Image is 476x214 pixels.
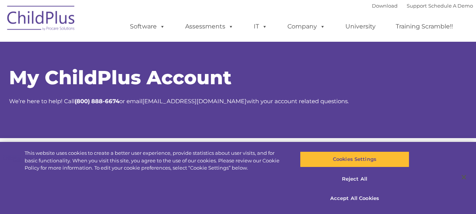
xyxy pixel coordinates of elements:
[407,3,427,9] a: Support
[142,98,247,105] a: [EMAIL_ADDRESS][DOMAIN_NAME]
[300,190,409,206] button: Accept All Cookies
[3,0,79,38] img: ChildPlus by Procare Solutions
[246,19,275,34] a: IT
[75,98,76,105] strong: (
[300,171,409,187] button: Reject All
[300,151,409,167] button: Cookies Settings
[280,19,333,34] a: Company
[9,66,231,89] span: My ChildPlus Account
[9,98,349,105] span: We’re here to help! Call or email with your account related questions.
[372,3,398,9] a: Download
[338,19,383,34] a: University
[388,19,460,34] a: Training Scramble!!
[76,98,119,105] strong: 800) 888-6674
[428,3,473,9] a: Schedule A Demo
[25,149,286,172] div: This website uses cookies to create a better user experience, provide statistics about user visit...
[372,3,473,9] font: |
[122,19,173,34] a: Software
[178,19,241,34] a: Assessments
[456,169,472,186] button: Close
